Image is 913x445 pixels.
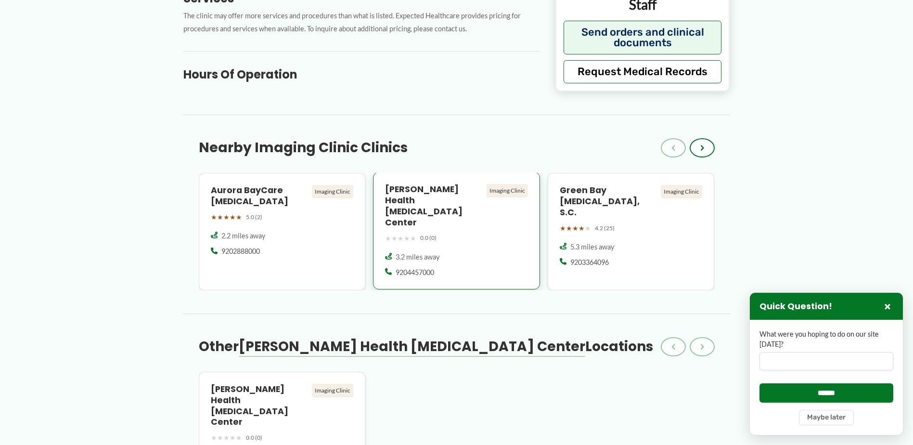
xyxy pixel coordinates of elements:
[312,384,353,397] div: Imaging Clinic
[560,185,657,218] h4: Green Bay [MEDICAL_DATA], S.C.
[487,184,528,197] div: Imaging Clinic
[759,329,893,349] label: What were you hoping to do on our site [DATE]?
[420,233,437,243] span: 0.0 (0)
[572,222,579,235] span: ★
[661,138,686,157] button: ‹
[391,232,398,245] span: ★
[221,231,265,241] span: 2.2 miles away
[690,138,715,157] button: ›
[661,337,686,356] button: ‹
[759,301,832,312] h3: Quick Question!
[221,247,260,256] span: 9202888000
[671,142,675,154] span: ‹
[385,232,391,245] span: ★
[396,252,439,262] span: 3.2 miles away
[404,232,410,245] span: ★
[882,301,893,312] button: Close
[239,337,585,356] span: [PERSON_NAME] Health [MEDICAL_DATA] Center
[211,185,309,207] h4: Aurora BayCare [MEDICAL_DATA]
[230,211,236,223] span: ★
[211,211,217,223] span: ★
[223,211,230,223] span: ★
[595,223,615,234] span: 4.2 (25)
[548,173,715,290] a: Green Bay [MEDICAL_DATA], S.C. Imaging Clinic ★★★★★ 4.2 (25) 5.3 miles away 9203364096
[799,410,854,425] button: Maybe later
[246,212,262,222] span: 5.0 (2)
[199,139,408,157] h3: Nearby Imaging Clinic Clinics
[217,211,223,223] span: ★
[211,384,309,428] h4: [PERSON_NAME] Health [MEDICAL_DATA] Center
[410,232,416,245] span: ★
[700,341,704,353] span: ›
[183,10,540,36] p: The clinic may offer more services and procedures than what is listed. Expected Healthcare provid...
[217,432,223,444] span: ★
[373,173,540,290] a: [PERSON_NAME] Health [MEDICAL_DATA] Center Imaging Clinic ★★★★★ 0.0 (0) 3.2 miles away 9204457000
[312,185,353,198] div: Imaging Clinic
[661,185,702,198] div: Imaging Clinic
[223,432,230,444] span: ★
[570,242,614,252] span: 5.3 miles away
[199,338,653,355] h3: Other Locations
[564,60,722,83] button: Request Medical Records
[570,258,609,267] span: 9203364096
[236,432,242,444] span: ★
[700,142,704,154] span: ›
[385,184,483,228] h4: [PERSON_NAME] Health [MEDICAL_DATA] Center
[566,222,572,235] span: ★
[199,173,366,290] a: Aurora BayCare [MEDICAL_DATA] Imaging Clinic ★★★★★ 5.0 (2) 2.2 miles away 9202888000
[183,67,540,82] h3: Hours of Operation
[579,222,585,235] span: ★
[396,268,434,277] span: 9204457000
[564,21,722,54] button: Send orders and clinical documents
[211,432,217,444] span: ★
[236,211,242,223] span: ★
[671,341,675,353] span: ‹
[585,222,591,235] span: ★
[246,432,262,443] span: 0.0 (0)
[690,337,715,356] button: ›
[560,222,566,235] span: ★
[230,432,236,444] span: ★
[398,232,404,245] span: ★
